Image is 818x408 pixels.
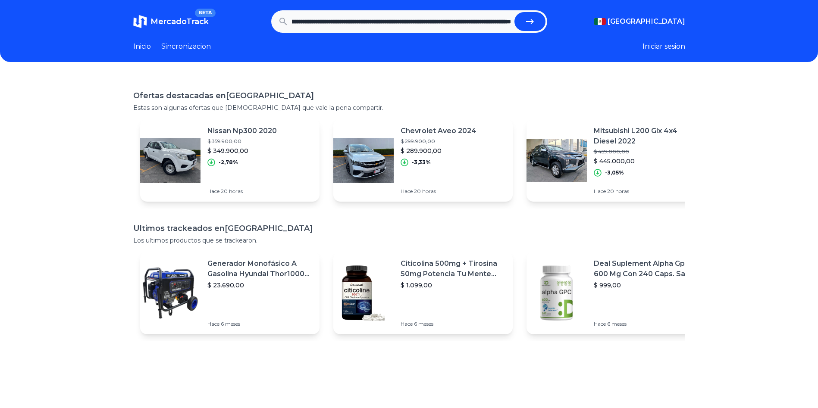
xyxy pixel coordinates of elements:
h1: Ultimos trackeados en [GEOGRAPHIC_DATA] [133,222,685,234]
p: -3,33% [412,159,431,166]
img: Featured image [333,263,394,323]
p: Hace 20 horas [207,188,277,195]
img: Featured image [527,263,587,323]
h1: Ofertas destacadas en [GEOGRAPHIC_DATA] [133,90,685,102]
p: Mitsubishi L200 Glx 4x4 Diesel 2022 [594,126,699,146]
a: Featured imageCiticolina 500mg + Tirosina 50mg Potencia Tu Mente (120caps) Sabor Sin Sabor$ 1.099... [333,252,513,334]
p: $ 359.900,00 [207,138,277,145]
img: Mexico [594,18,606,25]
button: [GEOGRAPHIC_DATA] [594,16,685,27]
img: Featured image [140,130,201,190]
p: -2,78% [219,159,238,166]
a: Featured imageChevrolet Aveo 2024$ 299.900,00$ 289.900,00-3,33%Hace 20 horas [333,119,513,202]
p: Citicolina 500mg + Tirosina 50mg Potencia Tu Mente (120caps) Sabor Sin Sabor [401,259,506,279]
button: Iniciar sesion [642,41,685,52]
img: Featured image [140,263,201,323]
p: $ 349.900,00 [207,146,277,155]
a: Featured imageNissan Np300 2020$ 359.900,00$ 349.900,00-2,78%Hace 20 horas [140,119,320,202]
p: $ 23.690,00 [207,281,313,290]
p: Los ultimos productos que se trackearon. [133,236,685,245]
img: MercadoTrack [133,15,147,28]
p: $ 289.900,00 [401,146,476,155]
img: Featured image [527,130,587,190]
p: Generador Monofásico A Gasolina Hyundai Thor10000 P 11.5 Kw [207,259,313,279]
span: MercadoTrack [150,17,209,26]
p: Hace 6 meses [594,321,699,327]
p: $ 445.000,00 [594,157,699,165]
p: -3,05% [605,169,624,176]
p: Hace 6 meses [401,321,506,327]
p: Hace 20 horas [594,188,699,195]
p: $ 459.000,00 [594,148,699,155]
p: Estas son algunas ofertas que [DEMOGRAPHIC_DATA] que vale la pena compartir. [133,103,685,112]
a: MercadoTrackBETA [133,15,209,28]
p: $ 299.900,00 [401,138,476,145]
p: Hace 6 meses [207,321,313,327]
span: BETA [195,9,215,17]
a: Featured imageGenerador Monofásico A Gasolina Hyundai Thor10000 P 11.5 Kw$ 23.690,00Hace 6 meses [140,252,320,334]
a: Inicio [133,41,151,52]
p: $ 999,00 [594,281,699,290]
p: $ 1.099,00 [401,281,506,290]
a: Sincronizacion [161,41,211,52]
a: Featured imageMitsubishi L200 Glx 4x4 Diesel 2022$ 459.000,00$ 445.000,00-3,05%Hace 20 horas [527,119,706,202]
a: Featured imageDeal Suplement Alpha Gpc 600 Mg Con 240 Caps. Salud Cerebral Sabor S/n$ 999,00Hace ... [527,252,706,334]
p: Hace 20 horas [401,188,476,195]
p: Chevrolet Aveo 2024 [401,126,476,136]
p: Deal Suplement Alpha Gpc 600 Mg Con 240 Caps. Salud Cerebral Sabor S/n [594,259,699,279]
p: Nissan Np300 2020 [207,126,277,136]
span: [GEOGRAPHIC_DATA] [608,16,685,27]
img: Featured image [333,130,394,190]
